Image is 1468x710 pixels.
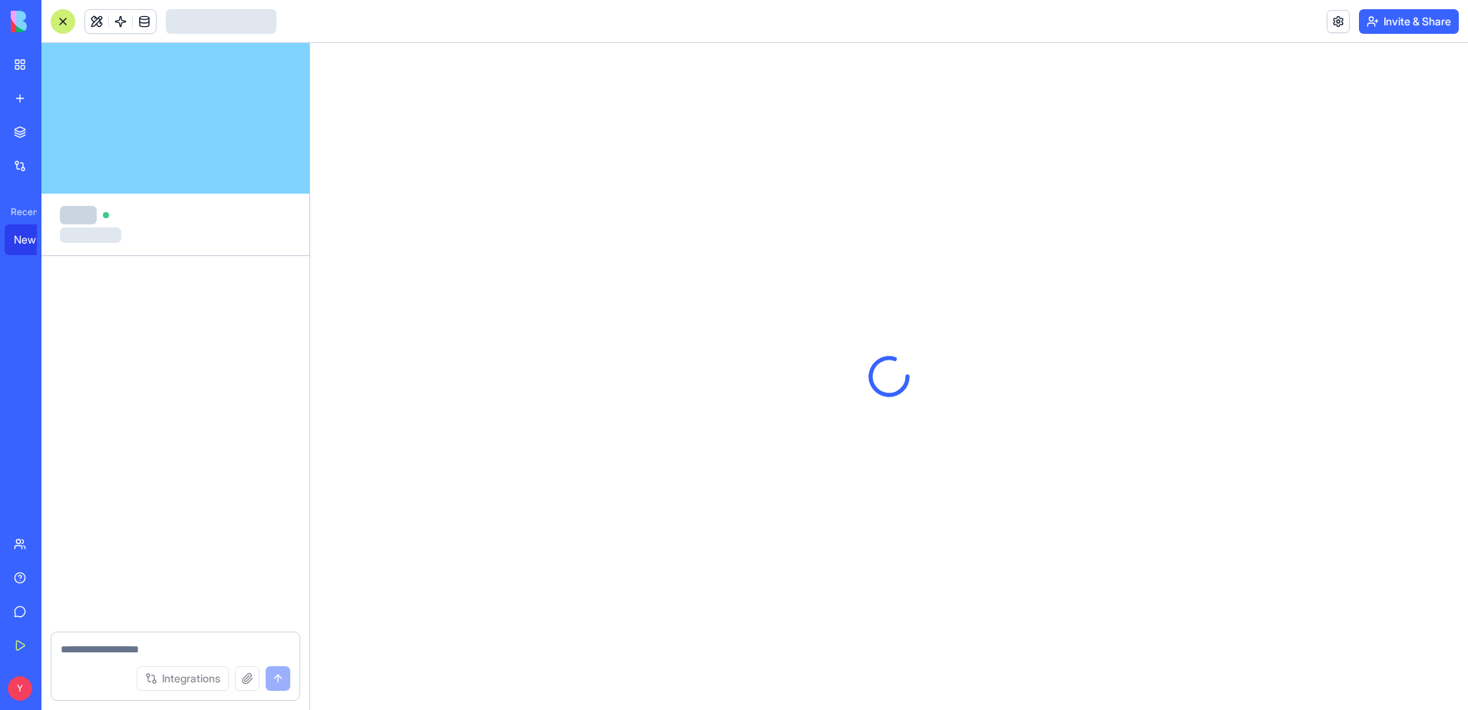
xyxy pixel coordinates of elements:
div: New App [14,232,57,247]
a: New App [5,224,66,255]
button: Invite & Share [1359,9,1459,34]
img: logo [11,11,106,32]
span: Y [8,676,32,701]
span: Recent [5,206,37,218]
